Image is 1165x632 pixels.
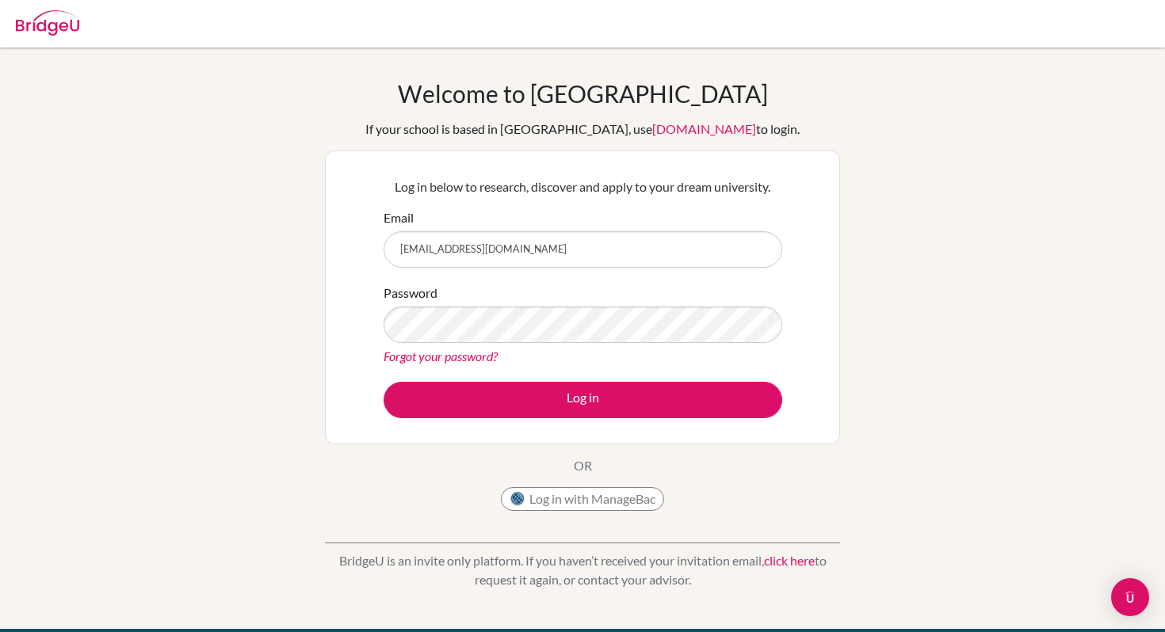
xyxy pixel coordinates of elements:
[384,348,498,364] a: Forgot your password?
[16,10,79,36] img: Bridge-U
[325,551,840,589] p: BridgeU is an invite only platform. If you haven’t received your invitation email, to request it ...
[384,208,414,227] label: Email
[384,382,782,418] button: Log in
[384,284,437,303] label: Password
[365,120,800,139] div: If your school is based in [GEOGRAPHIC_DATA], use to login.
[501,487,664,511] button: Log in with ManageBac
[574,456,592,475] p: OR
[384,177,782,196] p: Log in below to research, discover and apply to your dream university.
[1111,578,1149,616] div: Open Intercom Messenger
[764,553,815,568] a: click here
[398,79,768,108] h1: Welcome to [GEOGRAPHIC_DATA]
[652,121,756,136] a: [DOMAIN_NAME]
